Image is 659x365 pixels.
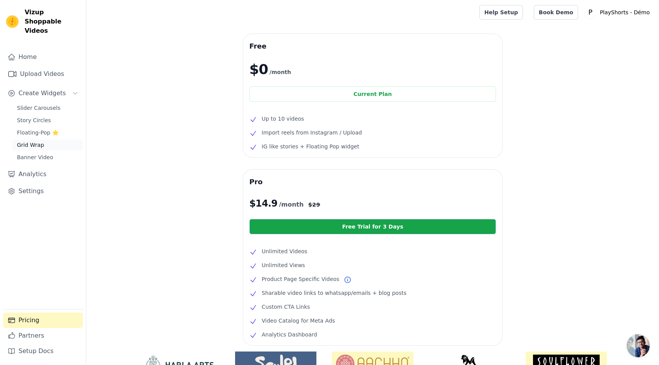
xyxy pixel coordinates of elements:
[262,128,362,137] span: Import reels from Instagram / Upload
[262,247,307,256] span: Unlimited Videos
[3,66,83,82] a: Upload Videos
[12,152,83,163] a: Banner Video
[3,328,83,343] a: Partners
[3,343,83,359] a: Setup Docs
[534,5,578,20] a: Book Demo
[249,219,496,234] a: Free Trial for 3 Days
[249,86,496,102] div: Current Plan
[12,103,83,113] a: Slider Carousels
[12,140,83,150] a: Grid Wrap
[262,330,317,339] span: Analytics Dashboard
[249,176,496,188] h3: Pro
[597,5,653,19] p: PlayShorts - Démo
[249,197,277,210] span: $ 14.9
[269,67,291,77] span: /month
[584,5,653,19] button: P PlayShorts - Démo
[262,142,359,151] span: IG like stories + Floating Pop widget
[249,62,268,77] span: $0
[249,302,496,311] li: Custom CTA Links
[262,274,339,284] span: Product Page Specific Videos
[3,313,83,328] a: Pricing
[249,316,496,325] li: Video Catalog for Meta Ads
[262,288,407,298] span: Sharable video links to whatsapp/emails + blog posts
[3,183,83,199] a: Settings
[17,153,53,161] span: Banner Video
[588,8,592,16] text: P
[262,261,305,270] span: Unlimited Views
[17,104,61,112] span: Slider Carousels
[279,200,304,209] span: /month
[308,201,320,209] span: $ 29
[12,127,83,138] a: Floating-Pop ⭐
[3,49,83,65] a: Home
[3,167,83,182] a: Analytics
[12,115,83,126] a: Story Circles
[17,116,51,124] span: Story Circles
[6,15,18,28] img: Vizup
[3,86,83,101] button: Create Widgets
[249,40,496,52] h3: Free
[17,129,59,136] span: Floating-Pop ⭐
[627,334,650,357] div: Ouvrir le chat
[17,141,44,149] span: Grid Wrap
[25,8,80,35] span: Vizup Shoppable Videos
[479,5,523,20] a: Help Setup
[18,89,66,98] span: Create Widgets
[262,114,304,123] span: Up to 10 videos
